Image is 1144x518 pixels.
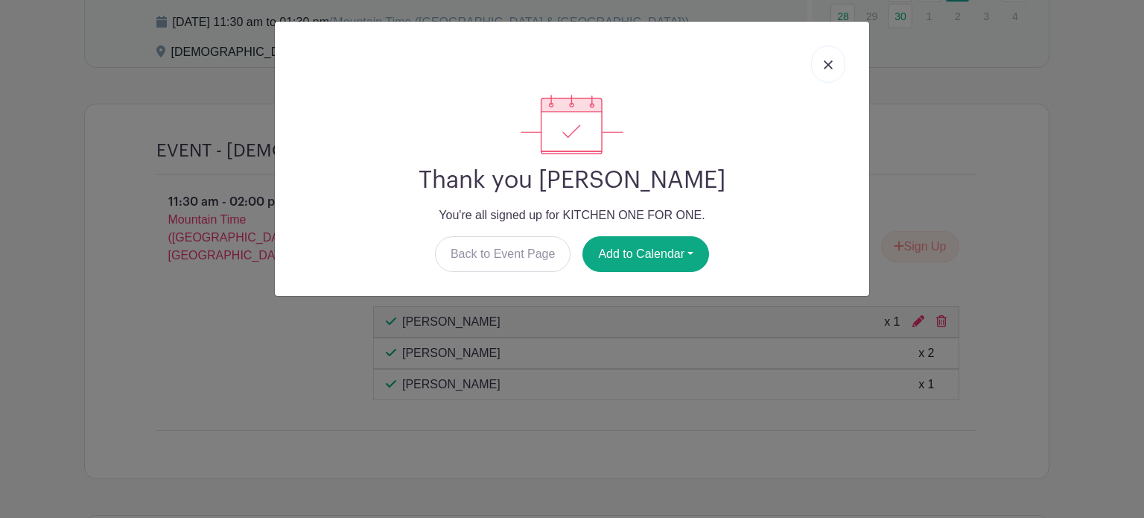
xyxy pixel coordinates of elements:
img: signup_complete-c468d5dda3e2740ee63a24cb0ba0d3ce5d8a4ecd24259e683200fb1569d990c8.svg [521,95,623,154]
img: close_button-5f87c8562297e5c2d7936805f587ecaba9071eb48480494691a3f1689db116b3.svg [824,60,833,69]
a: Back to Event Page [435,236,571,272]
h2: Thank you [PERSON_NAME] [287,166,857,195]
button: Add to Calendar [582,236,709,272]
p: You're all signed up for KITCHEN ONE FOR ONE. [287,206,857,224]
